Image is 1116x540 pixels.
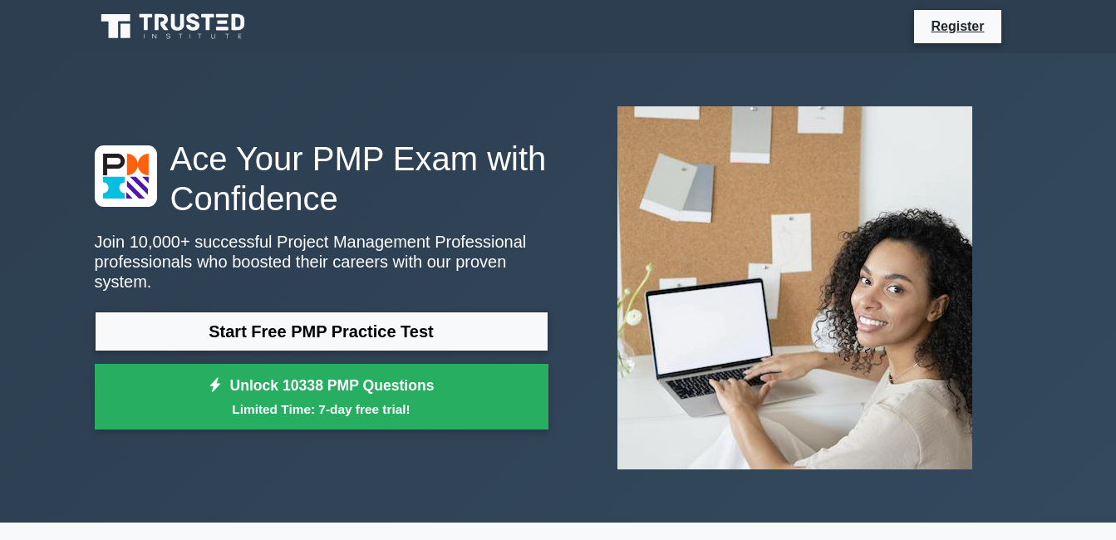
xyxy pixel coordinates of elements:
[95,312,548,351] a: Start Free PMP Practice Test
[921,16,994,37] a: Register
[95,139,548,218] h1: Ace Your PMP Exam with Confidence
[95,364,548,430] a: Unlock 10338 PMP QuestionsLimited Time: 7-day free trial!
[116,400,528,419] small: Limited Time: 7-day free trial!
[95,232,548,292] p: Join 10,000+ successful Project Management Professional professionals who boosted their careers w...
